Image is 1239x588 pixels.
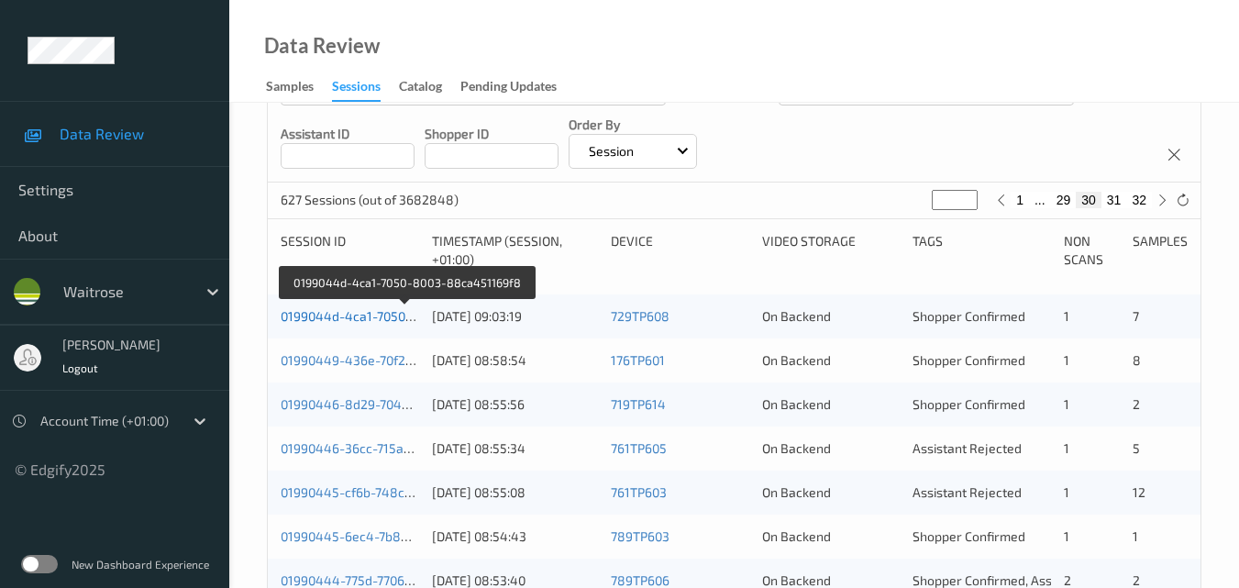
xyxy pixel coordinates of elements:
[432,395,598,414] div: [DATE] 08:55:56
[266,74,332,100] a: Samples
[1064,232,1119,269] div: Non Scans
[266,77,314,100] div: Samples
[1133,572,1140,588] span: 2
[1064,352,1069,368] span: 1
[281,232,419,269] div: Session ID
[1133,528,1138,544] span: 1
[425,125,559,143] p: Shopper ID
[399,74,460,100] a: Catalog
[762,483,901,502] div: On Backend
[1133,308,1139,324] span: 7
[1126,192,1152,208] button: 32
[611,232,749,269] div: Device
[1064,308,1069,324] span: 1
[1064,528,1069,544] span: 1
[611,440,667,456] a: 761TP605
[432,527,598,546] div: [DATE] 08:54:43
[611,572,669,588] a: 789TP606
[281,440,531,456] a: 01990446-36cc-715a-b840-e4735c7ba341
[1011,192,1029,208] button: 1
[762,527,901,546] div: On Backend
[913,396,1025,412] span: Shopper Confirmed
[281,528,530,544] a: 01990445-6ec4-7b8d-99f1-bb759c5694ce
[913,528,1025,544] span: Shopper Confirmed
[913,232,1051,269] div: Tags
[281,308,531,324] a: 0199044d-4ca1-7050-8003-88ca451169f8
[1133,440,1140,456] span: 5
[762,395,901,414] div: On Backend
[611,484,667,500] a: 761TP603
[281,125,415,143] p: Assistant ID
[332,77,381,102] div: Sessions
[913,440,1022,456] span: Assistant Rejected
[1133,352,1141,368] span: 8
[762,439,901,458] div: On Backend
[913,572,1148,588] span: Shopper Confirmed, Assistant Confirmed
[1064,484,1069,500] span: 1
[611,396,666,412] a: 719TP614
[399,77,442,100] div: Catalog
[432,351,598,370] div: [DATE] 08:58:54
[1133,396,1140,412] span: 2
[281,352,529,368] a: 01990449-436e-70f2-bfc3-bd3f9b6d4e24
[1064,572,1071,588] span: 2
[432,232,598,269] div: Timestamp (Session, +01:00)
[913,484,1022,500] span: Assistant Rejected
[913,352,1025,368] span: Shopper Confirmed
[1064,440,1069,456] span: 1
[460,77,557,100] div: Pending Updates
[1133,484,1145,500] span: 12
[460,74,575,100] a: Pending Updates
[1101,192,1127,208] button: 31
[281,191,459,209] p: 627 Sessions (out of 3682848)
[611,352,665,368] a: 176TP601
[281,572,520,588] a: 01990444-775d-7706-b7fd-f79c79b3f735
[762,232,901,269] div: Video Storage
[1051,192,1077,208] button: 29
[332,74,399,102] a: Sessions
[432,307,598,326] div: [DATE] 09:03:19
[762,307,901,326] div: On Backend
[611,308,669,324] a: 729TP608
[569,116,697,134] p: Order By
[1064,396,1069,412] span: 1
[1133,232,1188,269] div: Samples
[913,308,1025,324] span: Shopper Confirmed
[432,483,598,502] div: [DATE] 08:55:08
[432,439,598,458] div: [DATE] 08:55:34
[1076,192,1101,208] button: 30
[611,528,669,544] a: 789TP603
[1029,192,1051,208] button: ...
[281,484,529,500] a: 01990445-cf6b-748c-a610-267de4b87471
[264,37,380,55] div: Data Review
[281,396,532,412] a: 01990446-8d29-704c-b6e9-af770298decd
[582,142,640,161] p: Session
[762,351,901,370] div: On Backend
